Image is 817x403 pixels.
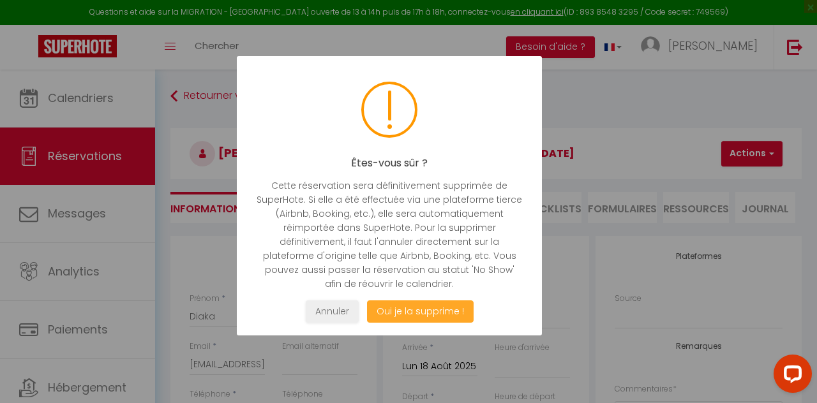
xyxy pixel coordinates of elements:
iframe: LiveChat chat widget [763,349,817,403]
p: Cette réservation sera définitivement supprimée de SuperHote. Si elle a été effectuée via une pla... [256,179,523,291]
button: Annuler [306,300,359,323]
button: Oui je la supprime ! [367,300,474,323]
h2: Êtes-vous sûr ? [256,157,523,169]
